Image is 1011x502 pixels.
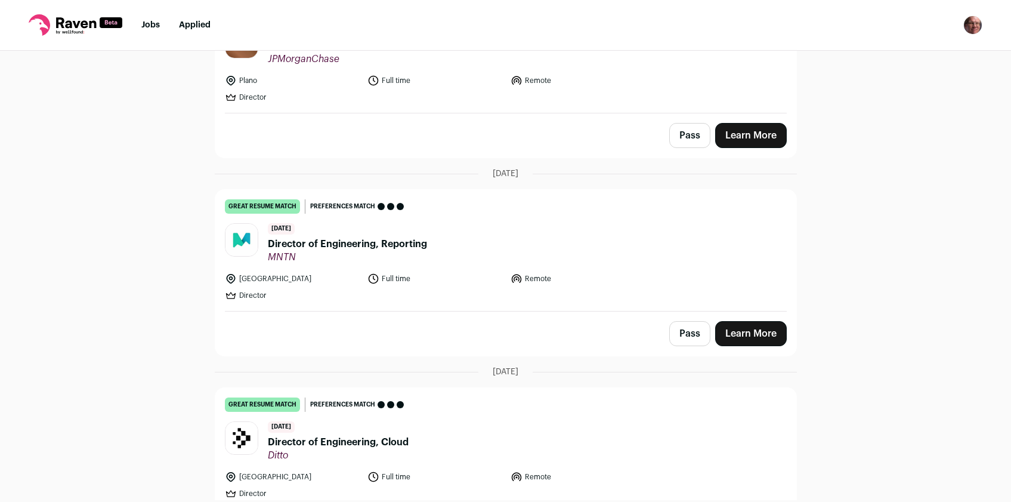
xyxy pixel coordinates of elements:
span: MNTN [268,251,427,263]
button: Pass [669,123,710,148]
span: [DATE] [493,168,518,180]
li: Plano [225,75,361,87]
button: Pass [669,321,710,346]
a: Learn More [715,321,787,346]
a: Applied [179,21,211,29]
li: [GEOGRAPHIC_DATA] [225,273,361,285]
img: fb02bf126c14052132a8d0e97567fa10189a7c3babfda48d58d7be9db6dec018.jpg [225,420,258,456]
span: [DATE] [268,223,295,235]
span: Ditto [268,449,409,461]
img: 2451953-medium_jpg [963,16,982,35]
a: Learn More [715,123,787,148]
li: Full time [367,273,503,285]
span: JPMorganChase [268,53,420,65]
div: great resume match [225,199,300,214]
li: Remote [511,471,647,483]
img: bd43b29d88c3d8bf01e50ea52e6c49c5355be34d0ee7b31e5936a8108a6d1a20 [225,224,258,256]
li: [GEOGRAPHIC_DATA] [225,471,361,483]
span: [DATE] [268,421,295,433]
li: Remote [511,273,647,285]
li: Full time [367,471,503,483]
li: Director [225,290,361,301]
li: Director [225,488,361,500]
a: great resume match Preferences match [DATE] Director of Engineering, Reporting MNTN [GEOGRAPHIC_D... [215,190,796,311]
li: Director [225,91,361,103]
span: Director of Engineering, Cloud [268,435,409,449]
span: [DATE] [493,366,518,378]
li: Full time [367,75,503,87]
button: Open dropdown [963,16,982,35]
li: Remote [511,75,647,87]
div: great resume match [225,398,300,412]
a: Jobs [141,21,160,29]
span: Preferences match [310,201,375,212]
span: Preferences match [310,399,375,411]
span: Director of Engineering, Reporting [268,237,427,251]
